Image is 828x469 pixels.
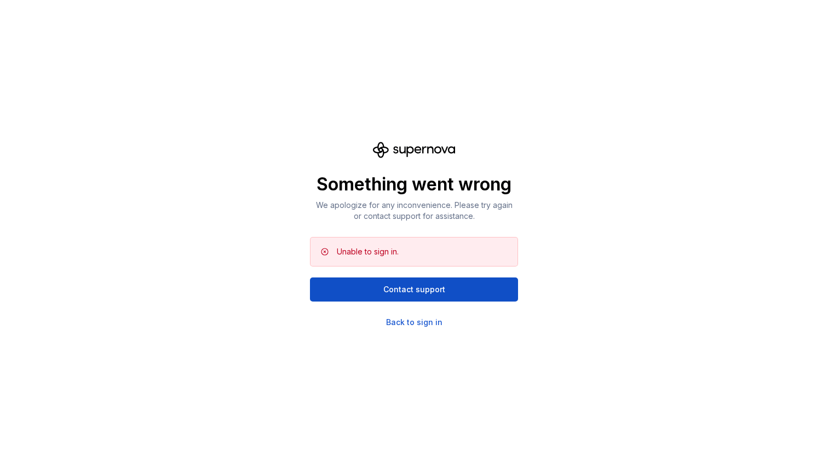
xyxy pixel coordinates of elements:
div: Unable to sign in. [337,246,399,257]
span: Contact support [383,284,445,295]
p: We apologize for any inconvenience. Please try again or contact support for assistance. [310,200,518,222]
p: Something went wrong [310,173,518,195]
button: Contact support [310,277,518,302]
a: Back to sign in [386,317,442,328]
